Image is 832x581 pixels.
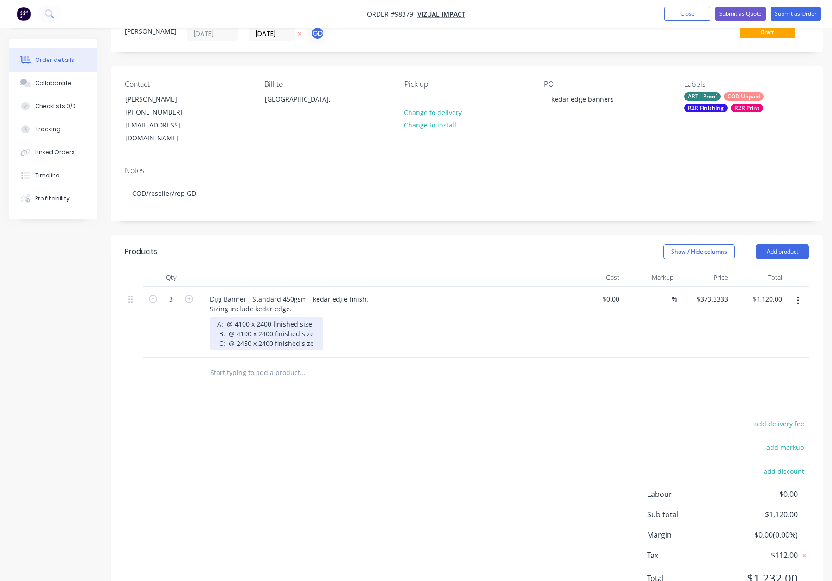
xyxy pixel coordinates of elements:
[729,509,798,520] span: $1,120.00
[35,148,75,157] div: Linked Orders
[125,119,202,145] div: [EMAIL_ADDRESS][DOMAIN_NAME]
[125,246,157,257] div: Products
[264,80,389,89] div: Bill to
[544,92,621,106] div: kedar edge banners
[663,244,735,259] button: Show / Hide columns
[367,10,417,18] span: Order #98379 -
[569,268,623,287] div: Cost
[35,79,72,87] div: Collaborate
[647,529,729,540] span: Margin
[210,317,323,350] div: A: @ 4100 x 2400 finished size B: @ 4100 x 2400 finished size C: @ 2450 x 2400 finished size
[756,244,809,259] button: Add product
[9,95,97,118] button: Checklists 0/0
[729,550,798,561] span: $112.00
[731,104,763,112] div: R2R Print
[729,489,798,500] span: $0.00
[35,194,70,203] div: Profitability
[125,179,809,207] div: COD/reseller/rep GD
[35,125,61,133] div: Tracking
[623,268,678,287] div: Markup
[125,166,809,175] div: Notes
[759,465,809,477] button: add discount
[724,92,764,101] div: COD Unpaid
[125,93,202,106] div: [PERSON_NAME]
[265,93,342,106] div: [GEOGRAPHIC_DATA],
[311,26,324,40] button: GD
[125,26,176,36] div: [PERSON_NAME]
[399,106,467,118] button: Change to delivery
[771,7,821,21] button: Submit as Order
[404,80,529,89] div: Pick up
[125,80,250,89] div: Contact
[9,187,97,210] button: Profitability
[202,292,381,315] div: Digi Banner - Standard 450gsm - kedar edge finish. Sizing include kedar edge.
[664,7,710,21] button: Close
[647,489,729,500] span: Labour
[17,7,31,21] img: Factory
[257,92,349,122] div: [GEOGRAPHIC_DATA],
[399,119,461,131] button: Change to install
[749,418,809,430] button: add delivery fee
[740,26,795,38] span: Draft
[672,294,677,304] span: %
[143,268,199,287] div: Qty
[35,56,74,64] div: Order details
[715,7,766,21] button: Submit as Quote
[210,363,395,382] input: Start typing to add a product...
[677,268,732,287] div: Price
[684,80,809,89] div: Labels
[544,80,669,89] div: PO
[9,48,97,72] button: Order details
[125,106,202,119] div: [PHONE_NUMBER]
[684,92,721,101] div: ART - Proof
[684,104,728,112] div: R2R Finishing
[761,441,809,454] button: add markup
[647,509,729,520] span: Sub total
[9,141,97,164] button: Linked Orders
[417,10,465,18] a: Vizual Impact
[35,171,60,180] div: Timeline
[9,72,97,95] button: Collaborate
[117,92,210,145] div: [PERSON_NAME][PHONE_NUMBER][EMAIL_ADDRESS][DOMAIN_NAME]
[9,118,97,141] button: Tracking
[9,164,97,187] button: Timeline
[732,268,786,287] div: Total
[647,550,729,561] span: Tax
[35,102,76,110] div: Checklists 0/0
[729,529,798,540] span: $0.00 ( 0.00 %)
